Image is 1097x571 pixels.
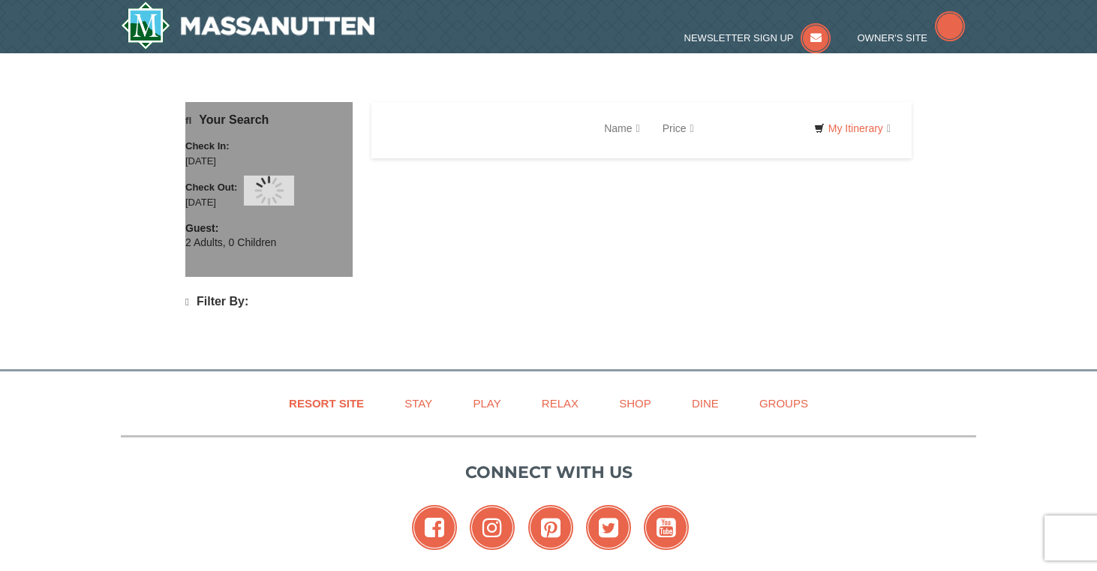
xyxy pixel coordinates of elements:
img: Massanutten Resort Logo [121,2,374,50]
a: Shop [600,386,670,420]
a: Groups [741,386,827,420]
img: wait gif [254,176,284,206]
a: Name [593,113,651,143]
a: Newsletter Sign Up [684,32,831,44]
span: Newsletter Sign Up [684,32,794,44]
span: Owner's Site [858,32,928,44]
a: Owner's Site [858,32,966,44]
a: Stay [386,386,451,420]
a: Relax [523,386,597,420]
p: Connect with us [121,460,976,485]
a: Massanutten Resort [121,2,374,50]
a: Price [651,113,705,143]
a: Resort Site [270,386,383,420]
h4: Filter By: [185,295,353,309]
a: My Itinerary [804,117,900,140]
a: Play [454,386,519,420]
a: Dine [673,386,738,420]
